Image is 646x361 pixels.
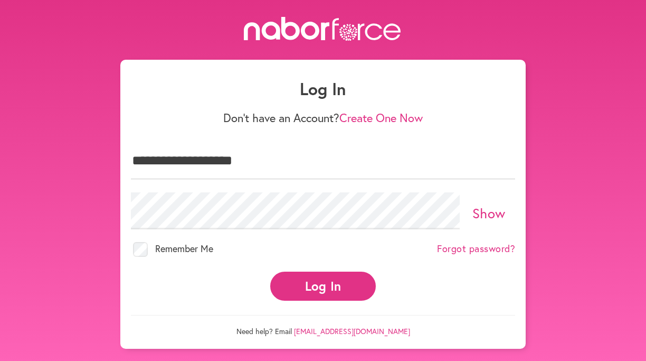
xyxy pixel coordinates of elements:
a: Show [472,204,506,222]
a: Forgot password? [437,243,515,255]
a: [EMAIL_ADDRESS][DOMAIN_NAME] [294,326,410,336]
h1: Log In [131,79,515,99]
p: Don't have an Account? [131,111,515,125]
button: Log In [270,272,376,301]
a: Create One Now [339,110,423,125]
p: Need help? Email [131,315,515,336]
span: Remember Me [155,242,213,255]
